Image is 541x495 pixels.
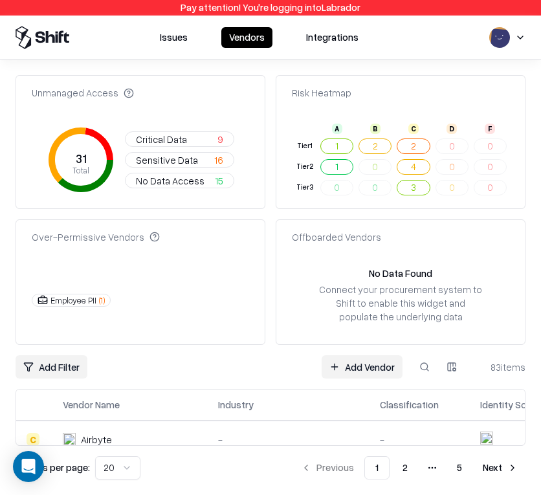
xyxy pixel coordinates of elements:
span: No Data Access [136,174,204,188]
button: Next [475,456,525,479]
img: Airbyte [63,433,76,446]
span: 16 [214,153,223,167]
div: F [485,124,495,134]
div: Connect your procurement system to Shift to enable this widget and populate the underlying data [318,283,483,324]
div: Vendor Name [63,398,120,412]
button: Issues [152,27,195,48]
div: Airbyte [81,433,112,446]
div: Tier 1 [294,140,315,151]
button: 4 [397,159,430,175]
div: Classification [380,398,439,412]
span: 15 [215,174,223,188]
div: - [380,433,459,446]
div: - [218,433,359,446]
button: No Data Access15 [125,173,234,188]
span: Critical Data [136,133,187,146]
div: Open Intercom Messenger [13,451,44,482]
button: 1 [320,138,353,154]
button: 1 [320,159,353,175]
div: Unmanaged Access [32,86,134,100]
div: C [408,124,419,134]
div: Risk Heatmap [292,86,351,100]
button: 1 [364,456,390,479]
button: 5 [447,456,472,479]
button: Add Filter [16,355,87,379]
button: 2 [359,138,392,154]
button: 2 [392,456,418,479]
button: Vendors [221,27,272,48]
img: entra.microsoft.com [480,432,493,445]
button: Sensitive Data16 [125,152,234,168]
button: 2 [397,138,430,154]
span: 9 [217,133,223,146]
div: Offboarded Vendors [292,230,381,244]
div: Over-Permissive Vendors [32,230,160,244]
div: Tier 2 [294,161,315,172]
nav: pagination [293,456,525,479]
div: B [370,124,381,134]
div: C [27,433,39,446]
div: D [447,124,457,134]
div: Tier 3 [294,182,315,193]
div: No Data Found [369,267,432,280]
tspan: Total [72,166,89,176]
button: Employee PII(1) [32,294,111,307]
div: A [332,124,342,134]
button: Integrations [298,27,366,48]
span: Sensitive Data [136,153,198,167]
p: Results per page: [16,461,90,474]
a: Add Vendor [322,355,403,379]
span: ( 1 ) [99,295,105,306]
button: Critical Data9 [125,131,234,147]
div: Industry [218,398,254,412]
tspan: 31 [75,151,86,166]
button: 3 [397,180,430,195]
div: 83 items [474,360,525,374]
